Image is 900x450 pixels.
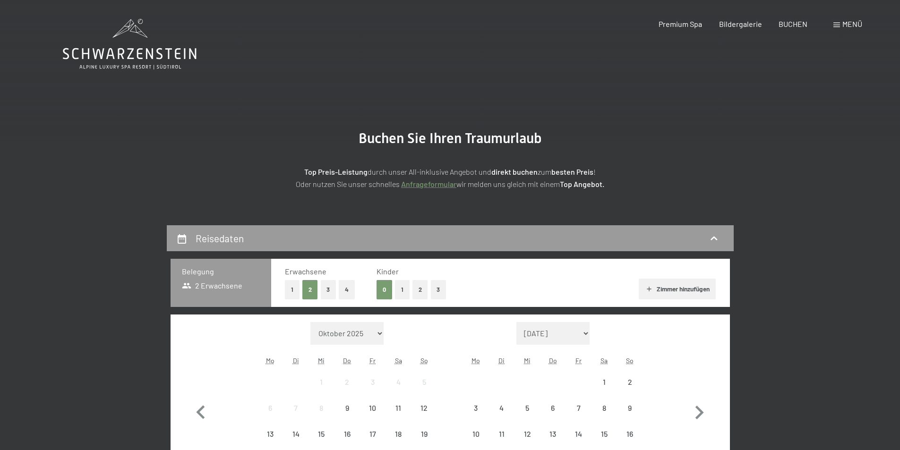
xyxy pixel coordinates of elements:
[196,232,244,244] h2: Reisedaten
[591,421,617,447] div: Anreise nicht möglich
[575,357,582,365] abbr: Freitag
[309,395,334,421] div: Anreise nicht möglich
[412,280,428,299] button: 2
[360,421,386,447] div: Fri Oct 17 2025
[309,369,334,395] div: Anreise nicht möglich
[463,421,489,447] div: Anreise nicht möglich
[524,357,531,365] abbr: Mittwoch
[471,357,480,365] abbr: Montag
[334,421,360,447] div: Thu Oct 16 2025
[334,421,360,447] div: Anreise nicht möglich
[334,395,360,421] div: Thu Oct 09 2025
[335,378,359,402] div: 2
[514,395,540,421] div: Wed Nov 05 2025
[334,395,360,421] div: Anreise nicht möglich
[566,421,591,447] div: Fri Nov 14 2025
[386,378,410,402] div: 4
[258,404,282,428] div: 6
[182,266,260,277] h3: Belegung
[377,280,392,299] button: 0
[309,395,334,421] div: Wed Oct 08 2025
[617,369,643,395] div: Sun Nov 02 2025
[334,369,360,395] div: Anreise nicht möglich
[257,395,283,421] div: Mon Oct 06 2025
[431,280,446,299] button: 3
[566,395,591,421] div: Fri Nov 07 2025
[541,404,565,428] div: 6
[618,404,642,428] div: 9
[395,357,402,365] abbr: Samstag
[411,421,437,447] div: Anreise nicht möglich
[618,378,642,402] div: 2
[540,421,566,447] div: Thu Nov 13 2025
[386,395,411,421] div: Sat Oct 11 2025
[369,357,376,365] abbr: Freitag
[309,378,333,402] div: 1
[343,357,351,365] abbr: Donnerstag
[334,369,360,395] div: Thu Oct 02 2025
[361,378,385,402] div: 3
[514,421,540,447] div: Wed Nov 12 2025
[361,404,385,428] div: 10
[266,357,274,365] abbr: Montag
[591,395,617,421] div: Sat Nov 08 2025
[182,280,243,291] span: 2 Erwachsene
[411,369,437,395] div: Anreise nicht möglich
[293,357,299,365] abbr: Dienstag
[551,167,593,176] strong: besten Preis
[283,421,309,447] div: Tue Oct 14 2025
[339,280,355,299] button: 4
[842,19,862,28] span: Menü
[359,130,542,146] span: Buchen Sie Ihren Traumurlaub
[283,395,309,421] div: Anreise nicht möglich
[411,369,437,395] div: Sun Oct 05 2025
[318,357,325,365] abbr: Mittwoch
[360,395,386,421] div: Fri Oct 10 2025
[592,378,616,402] div: 1
[411,395,437,421] div: Sun Oct 12 2025
[591,369,617,395] div: Anreise nicht möglich
[592,404,616,428] div: 8
[386,421,411,447] div: Sat Oct 18 2025
[309,421,334,447] div: Wed Oct 15 2025
[617,421,643,447] div: Sun Nov 16 2025
[779,19,807,28] a: BUCHEN
[490,404,514,428] div: 4
[304,167,368,176] strong: Top Preis-Leistung
[302,280,318,299] button: 2
[412,404,436,428] div: 12
[659,19,702,28] a: Premium Spa
[498,357,505,365] abbr: Dienstag
[360,395,386,421] div: Anreise nicht möglich
[515,404,539,428] div: 5
[335,404,359,428] div: 9
[591,421,617,447] div: Sat Nov 15 2025
[309,421,334,447] div: Anreise nicht möglich
[285,267,326,276] span: Erwachsene
[411,421,437,447] div: Sun Oct 19 2025
[386,421,411,447] div: Anreise nicht möglich
[617,369,643,395] div: Anreise nicht möglich
[566,404,590,428] div: 7
[360,369,386,395] div: Fri Oct 03 2025
[412,378,436,402] div: 5
[463,421,489,447] div: Mon Nov 10 2025
[386,369,411,395] div: Anreise nicht möglich
[401,179,456,188] a: Anfrageformular
[386,404,410,428] div: 11
[591,369,617,395] div: Sat Nov 01 2025
[514,421,540,447] div: Anreise nicht möglich
[600,357,608,365] abbr: Samstag
[591,395,617,421] div: Anreise nicht möglich
[309,404,333,428] div: 8
[284,404,308,428] div: 7
[386,369,411,395] div: Sat Oct 04 2025
[377,267,399,276] span: Kinder
[463,395,489,421] div: Anreise nicht möglich
[489,421,514,447] div: Tue Nov 11 2025
[626,357,634,365] abbr: Sonntag
[489,421,514,447] div: Anreise nicht möglich
[719,19,762,28] span: Bildergalerie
